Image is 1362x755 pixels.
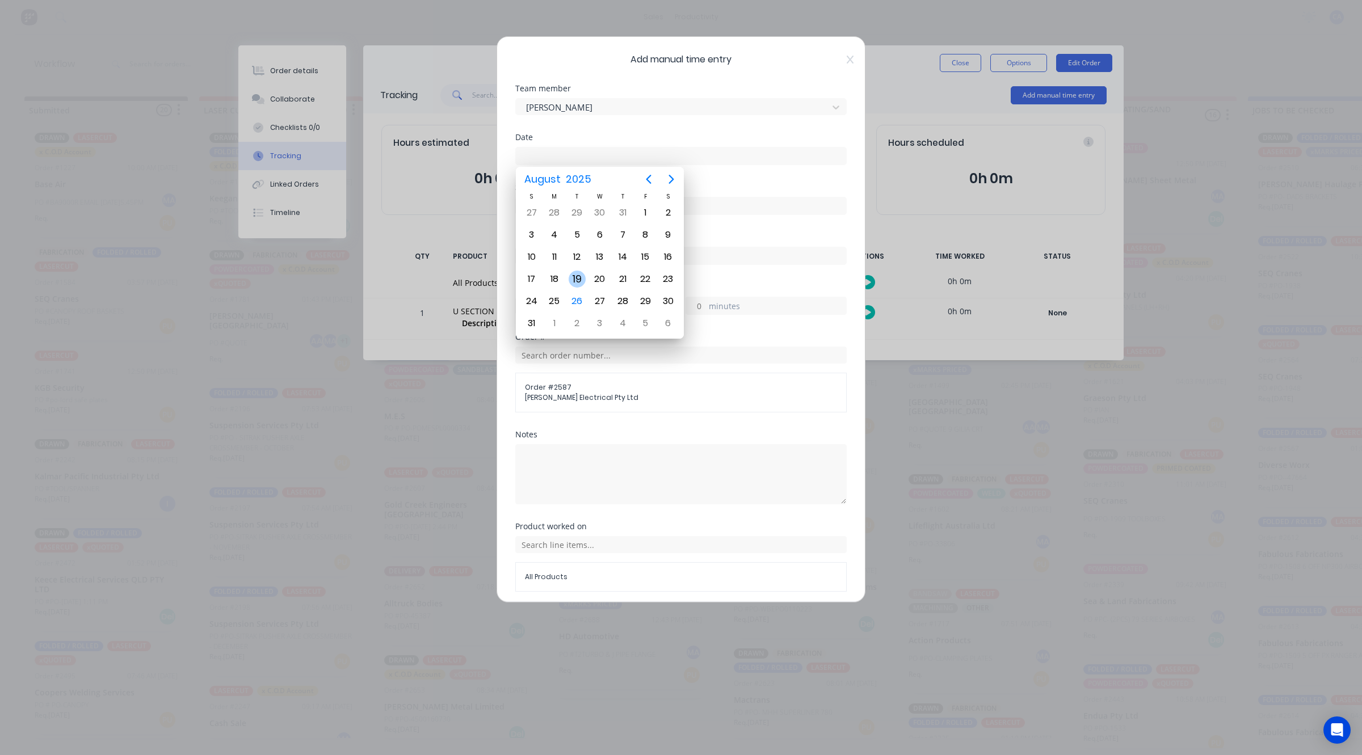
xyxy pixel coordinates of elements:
span: Order # 2587 [525,382,837,393]
div: Sunday, August 3, 2025 [523,226,540,243]
div: Thursday, August 21, 2025 [614,271,631,288]
div: Wednesday, August 27, 2025 [591,293,608,310]
div: Saturday, August 23, 2025 [659,271,676,288]
div: M [543,192,566,201]
div: Saturday, August 16, 2025 [659,248,676,265]
div: Start time [515,183,847,191]
div: Wednesday, August 20, 2025 [591,271,608,288]
span: August [522,169,563,189]
div: Thursday, August 7, 2025 [614,226,631,243]
button: Next page [660,168,683,191]
div: Friday, August 29, 2025 [637,293,654,310]
div: Monday, July 28, 2025 [546,204,563,221]
div: Friday, August 15, 2025 [637,248,654,265]
div: Tuesday, August 5, 2025 [569,226,586,243]
div: Today, Tuesday, August 26, 2025 [569,293,586,310]
div: Saturday, August 30, 2025 [659,293,676,310]
div: Sunday, August 31, 2025 [523,315,540,332]
div: Monday, September 1, 2025 [546,315,563,332]
span: [PERSON_NAME] Electrical Pty Ltd [525,393,837,403]
div: S [520,192,543,201]
label: minutes [709,300,846,314]
div: Saturday, August 2, 2025 [659,204,676,221]
div: F [634,192,657,201]
div: S [657,192,679,201]
div: Date [515,133,847,141]
div: Tuesday, August 19, 2025 [569,271,586,288]
span: All Products [525,572,837,582]
div: Sunday, August 17, 2025 [523,271,540,288]
div: Tuesday, July 29, 2025 [569,204,586,221]
input: 0 [686,297,706,314]
div: Friday, August 22, 2025 [637,271,654,288]
div: Monday, August 25, 2025 [546,293,563,310]
div: T [566,192,588,201]
div: Tuesday, August 12, 2025 [569,248,586,265]
div: Friday, September 5, 2025 [637,315,654,332]
div: Monday, August 11, 2025 [546,248,563,265]
input: Search order number... [515,347,847,364]
div: Saturday, August 9, 2025 [659,226,676,243]
div: Notes [515,431,847,438]
div: Friday, August 8, 2025 [637,226,654,243]
div: Sunday, August 24, 2025 [523,293,540,310]
div: Thursday, August 14, 2025 [614,248,631,265]
div: Team member [515,85,847,92]
div: Wednesday, July 30, 2025 [591,204,608,221]
span: Add manual time entry [515,53,847,66]
div: Hours worked [515,283,847,291]
div: T [611,192,634,201]
div: Thursday, July 31, 2025 [614,204,631,221]
div: Wednesday, September 3, 2025 [591,315,608,332]
div: Open Intercom Messenger [1323,716,1351,744]
span: 2025 [563,169,594,189]
div: W [588,192,611,201]
div: Sunday, July 27, 2025 [523,204,540,221]
div: Wednesday, August 13, 2025 [591,248,608,265]
div: Thursday, September 4, 2025 [614,315,631,332]
div: Product worked on [515,522,847,530]
input: Search line items... [515,536,847,553]
button: August2025 [517,169,598,189]
div: Monday, August 4, 2025 [546,226,563,243]
div: Thursday, August 28, 2025 [614,293,631,310]
div: Order # [515,333,847,341]
div: Wednesday, August 6, 2025 [591,226,608,243]
div: Monday, August 18, 2025 [546,271,563,288]
div: Saturday, September 6, 2025 [659,315,676,332]
div: Sunday, August 10, 2025 [523,248,540,265]
div: Friday, August 1, 2025 [637,204,654,221]
button: Previous page [637,168,660,191]
div: Tuesday, September 2, 2025 [569,315,586,332]
div: Finish time [515,233,847,241]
